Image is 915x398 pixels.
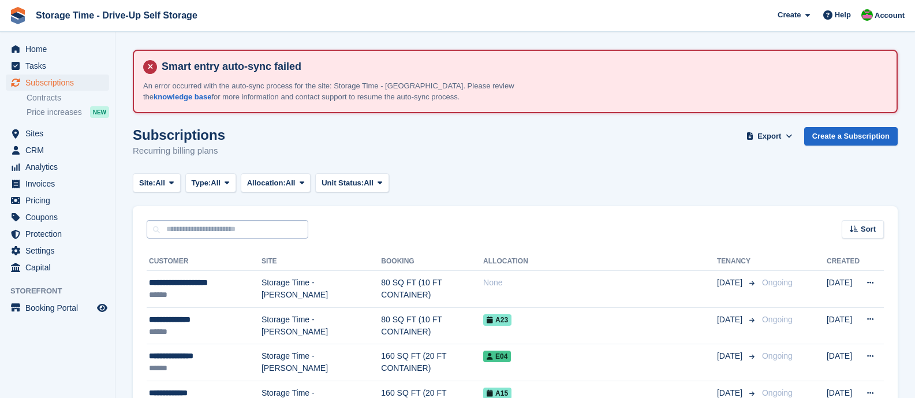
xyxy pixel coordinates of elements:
th: Created [827,252,860,271]
span: Help [835,9,851,21]
span: Ongoing [762,315,793,324]
button: Unit Status: All [315,173,389,192]
span: Analytics [25,159,95,175]
a: menu [6,259,109,276]
span: Unit Status: [322,177,364,189]
a: menu [6,142,109,158]
a: menu [6,41,109,57]
a: menu [6,192,109,209]
span: [DATE] [717,277,745,289]
th: Site [262,252,381,271]
td: [DATE] [827,307,860,344]
button: Type: All [185,173,236,192]
span: Booking Portal [25,300,95,316]
p: Recurring billing plans [133,144,225,158]
button: Site: All [133,173,181,192]
span: Capital [25,259,95,276]
span: Home [25,41,95,57]
span: Sort [861,224,876,235]
span: [DATE] [717,314,745,326]
a: Create a Subscription [804,127,898,146]
p: An error occurred with the auto-sync process for the site: Storage Time - [GEOGRAPHIC_DATA]. Plea... [143,80,547,103]
a: menu [6,159,109,175]
h1: Subscriptions [133,127,225,143]
a: Storage Time - Drive-Up Self Storage [31,6,202,25]
span: Account [875,10,905,21]
a: Preview store [95,301,109,315]
span: Coupons [25,209,95,225]
a: Contracts [27,92,109,103]
span: A23 [483,314,511,326]
span: Sites [25,125,95,142]
td: Storage Time - [PERSON_NAME] [262,344,381,381]
span: Ongoing [762,388,793,397]
a: menu [6,226,109,242]
td: 80 SQ FT (10 FT CONTAINER) [381,307,483,344]
span: Ongoing [762,278,793,287]
img: Saeed [861,9,873,21]
span: Export [757,131,781,142]
span: Protection [25,226,95,242]
span: Ongoing [762,351,793,360]
span: [DATE] [717,350,745,362]
span: All [286,177,296,189]
span: Create [778,9,801,21]
td: Storage Time - [PERSON_NAME] [262,307,381,344]
a: menu [6,58,109,74]
div: None [483,277,717,289]
div: NEW [90,106,109,118]
td: Storage Time - [PERSON_NAME] [262,271,381,308]
a: Price increases NEW [27,106,109,118]
h4: Smart entry auto-sync failed [157,60,887,73]
span: Site: [139,177,155,189]
span: Pricing [25,192,95,209]
span: Settings [25,243,95,259]
span: Storefront [10,285,115,297]
span: Subscriptions [25,75,95,91]
span: Allocation: [247,177,286,189]
span: CRM [25,142,95,158]
a: menu [6,75,109,91]
a: menu [6,209,109,225]
img: stora-icon-8386f47178a22dfd0bd8f6a31ec36ba5ce8667c1dd55bd0f319d3a0aa187defe.svg [9,7,27,24]
a: menu [6,125,109,142]
td: 80 SQ FT (10 FT CONTAINER) [381,271,483,308]
span: Type: [192,177,211,189]
span: Invoices [25,176,95,192]
button: Allocation: All [241,173,311,192]
a: menu [6,243,109,259]
span: All [364,177,374,189]
span: Tasks [25,58,95,74]
td: 160 SQ FT (20 FT CONTAINER) [381,344,483,381]
th: Allocation [483,252,717,271]
span: All [211,177,221,189]
th: Customer [147,252,262,271]
a: menu [6,300,109,316]
td: [DATE] [827,344,860,381]
td: [DATE] [827,271,860,308]
span: Price increases [27,107,82,118]
span: E04 [483,351,511,362]
a: knowledge base [154,92,211,101]
a: menu [6,176,109,192]
th: Tenancy [717,252,757,271]
th: Booking [381,252,483,271]
button: Export [744,127,795,146]
span: All [155,177,165,189]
